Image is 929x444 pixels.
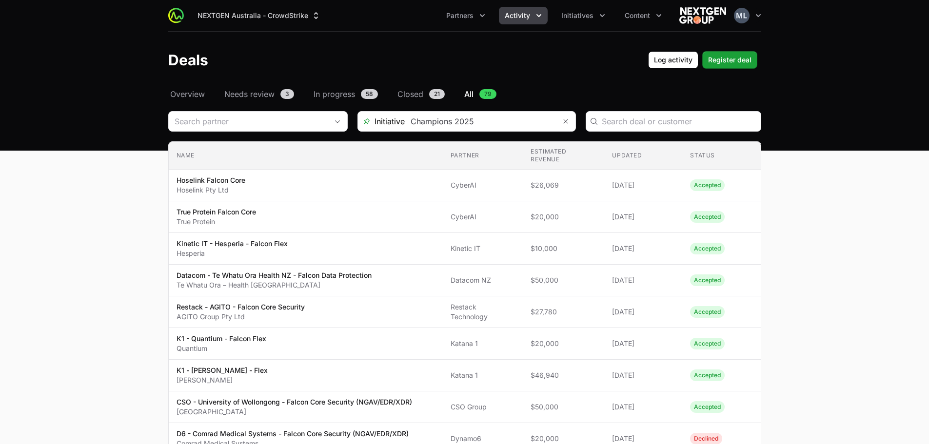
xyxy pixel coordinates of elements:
span: Initiative [358,116,405,127]
th: Partner [443,142,523,170]
p: CSO - University of Wollongong - Falcon Core Security (NGAV/EDR/XDR) [177,397,412,407]
a: All79 [462,88,498,100]
span: Katana 1 [451,339,515,348]
span: Content [625,11,650,20]
p: Hesperia [177,249,288,258]
span: $10,000 [531,244,596,253]
div: Partners menu [440,7,491,24]
button: Partners [440,7,491,24]
th: Name [169,142,443,170]
span: 58 [361,89,378,99]
span: Kinetic IT [451,244,515,253]
span: Dynamo6 [451,434,515,444]
span: Needs review [224,88,275,100]
span: Closed [397,88,423,100]
span: CyberAI [451,180,515,190]
span: $50,000 [531,402,596,412]
p: Quantium [177,344,266,353]
span: 21 [429,89,445,99]
img: Mustafa Larki [734,8,750,23]
span: [DATE] [612,307,674,317]
button: Activity [499,7,548,24]
span: [DATE] [612,275,674,285]
button: Remove [556,112,575,131]
div: Content menu [619,7,668,24]
span: [DATE] [612,434,674,444]
p: Datacom - Te Whatu Ora Health NZ - Falcon Data Protection [177,270,372,280]
a: Closed21 [395,88,447,100]
p: [PERSON_NAME] [177,375,268,385]
th: Status [682,142,760,170]
button: NEXTGEN Australia - CrowdStrike [192,7,327,24]
p: Hoselink Pty Ltd [177,185,245,195]
a: Needs review3 [222,88,296,100]
p: K1 - Quantium - Falcon Flex [177,334,266,344]
h1: Deals [168,51,208,69]
span: CyberAI [451,212,515,222]
p: K1 - [PERSON_NAME] - Flex [177,366,268,375]
span: 79 [479,89,496,99]
div: Initiatives menu [555,7,611,24]
th: Estimated revenue [523,142,604,170]
img: ActivitySource [168,8,184,23]
span: Overview [170,88,205,100]
button: Log activity [648,51,698,69]
span: Datacom NZ [451,275,515,285]
input: Search partner [169,112,328,131]
p: Restack - AGITO - Falcon Core Security [177,302,305,312]
span: $50,000 [531,275,596,285]
span: In progress [314,88,355,100]
p: AGITO Group Pty Ltd [177,312,305,322]
p: True Protein [177,217,256,227]
img: NEXTGEN Australia [679,6,726,25]
span: $26,069 [531,180,596,190]
th: Updated [604,142,682,170]
span: Activity [505,11,530,20]
span: [DATE] [612,370,674,380]
button: Register deal [702,51,757,69]
p: Hoselink Falcon Core [177,175,245,185]
span: Initiatives [561,11,593,20]
div: Open [328,112,347,131]
p: Kinetic IT - Hesperia - Falcon Flex [177,239,288,249]
span: Log activity [654,54,692,66]
a: Overview [168,88,207,100]
span: CSO Group [451,402,515,412]
span: $27,780 [531,307,596,317]
span: [DATE] [612,339,674,348]
input: Search deal or customer [602,116,755,127]
p: Te Whatu Ora – Health [GEOGRAPHIC_DATA] [177,280,372,290]
div: Primary actions [648,51,757,69]
p: D6 - Comrad Medical Systems - Falcon Core Security (NGAV/EDR/XDR) [177,429,409,439]
span: $20,000 [531,434,596,444]
span: [DATE] [612,244,674,253]
p: True Protein Falcon Core [177,207,256,217]
div: Activity menu [499,7,548,24]
span: [DATE] [612,180,674,190]
p: [GEOGRAPHIC_DATA] [177,407,412,417]
span: Partners [446,11,474,20]
span: Katana 1 [451,370,515,380]
button: Initiatives [555,7,611,24]
span: [DATE] [612,402,674,412]
span: $20,000 [531,339,596,348]
span: All [464,88,474,100]
span: $46,940 [531,370,596,380]
span: [DATE] [612,212,674,222]
span: 3 [280,89,294,99]
nav: Deals navigation [168,88,761,100]
button: Content [619,7,668,24]
input: Search initiatives [405,112,556,131]
div: Supplier switch menu [192,7,327,24]
span: $20,000 [531,212,596,222]
span: Register deal [708,54,751,66]
div: Main navigation [184,7,668,24]
span: Restack Technology [451,302,515,322]
a: In progress58 [312,88,380,100]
